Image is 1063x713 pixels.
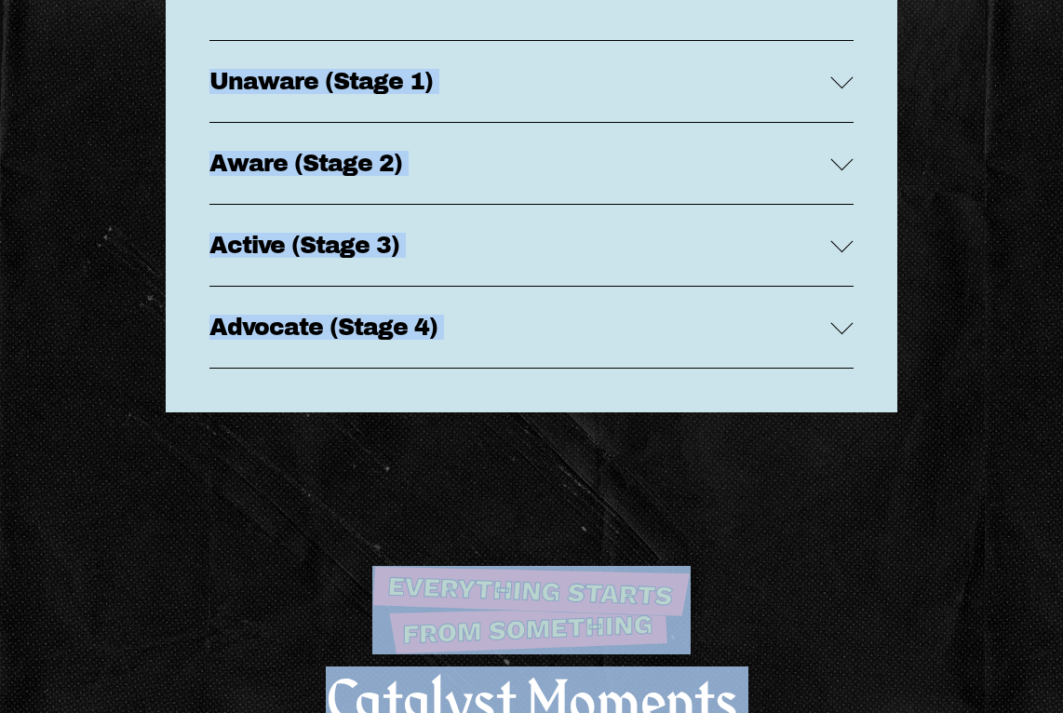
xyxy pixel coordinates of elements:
[209,41,853,122] button: Unaware (Stage 1)
[209,151,830,176] span: Aware (Stage 2)
[209,205,853,286] button: Active (Stage 3)
[209,315,830,340] span: Advocate (Stage 4)
[209,233,830,258] span: Active (Stage 3)
[209,287,853,368] button: Advocate (Stage 4)
[209,123,853,204] button: Aware (Stage 2)
[209,69,830,94] span: Unaware (Stage 1)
